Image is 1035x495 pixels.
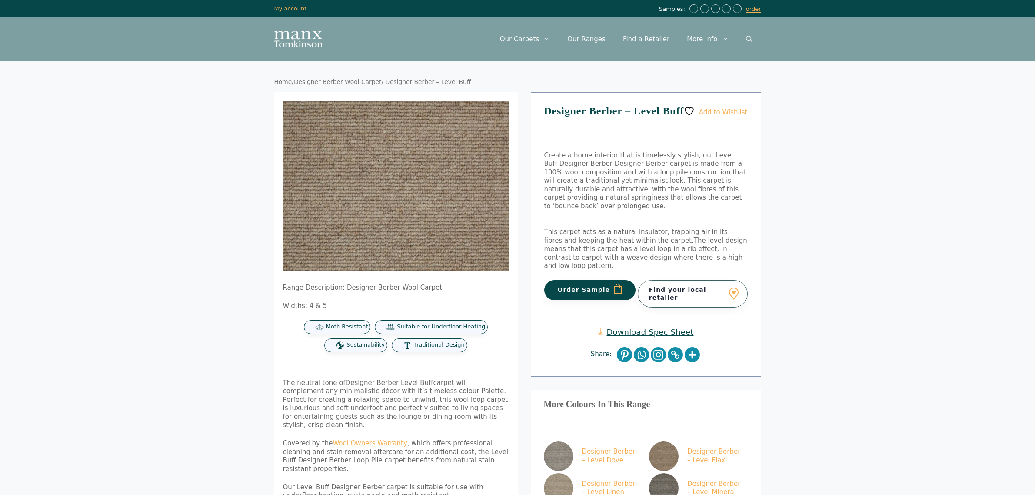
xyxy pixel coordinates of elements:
nav: Primary [491,26,761,52]
a: Our Ranges [559,26,614,52]
span: Add to Wishlist [699,108,748,116]
a: Designer Berber – Level Flax [649,441,745,471]
span: This carpet acts as a natural insulator, trapping air in its fibres and keeping the heat within t... [544,228,728,244]
a: Pinterest [617,347,632,362]
p: Widths: 4 & 5 [283,302,509,311]
span: Share: [591,350,616,359]
a: Whatsapp [634,347,649,362]
span: Create a home interior that is timelessly stylish, our Level Buff Designer Berber Designer Berber... [544,151,746,210]
span: Sustainability [346,341,385,349]
a: Instagram [651,347,666,362]
p: The neutral tone of carpet will complement any minimalistic décor with it’s timeless colour Palet... [283,379,509,430]
a: Designer Berber Wool Carpet [294,78,381,85]
a: My account [274,5,307,12]
a: Find a Retailer [614,26,678,52]
span: Designer Berber Level Buff [346,379,433,387]
a: Home [274,78,292,85]
a: Copy Link [668,347,683,362]
span: Covered by the , which offers professional cleaning and stain removal aftercare for an additional... [283,439,509,473]
span: Moth Resistant [326,323,368,331]
nav: Breadcrumb [274,78,761,86]
a: More Info [678,26,737,52]
span: Traditional Design [414,341,465,349]
a: Our Carpets [491,26,559,52]
a: Find your local retailer [638,280,748,307]
span: Suitable for Underfloor Heating [397,323,485,331]
a: Add to Wishlist [684,106,747,117]
span: The level design means that this carpet has a level loop in a rib effect, in contrast to carpet w... [544,237,747,270]
a: Download Spec Sheet [598,327,693,337]
p: Range Description: Designer Berber Wool Carpet [283,284,509,292]
h1: Designer Berber – Level Buff [544,106,748,134]
span: Samples: [659,6,687,13]
a: order [746,6,761,13]
img: Manx Tomkinson [274,31,322,47]
a: Wool Owners Warranty [333,439,407,447]
a: Open Search Bar [737,26,761,52]
button: Order Sample [544,280,636,300]
a: More [685,347,700,362]
h3: More Colours In This Range [544,403,748,406]
a: Designer Berber – Level Dove [544,441,639,471]
img: Designer Berber - Level Buff [283,101,509,271]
